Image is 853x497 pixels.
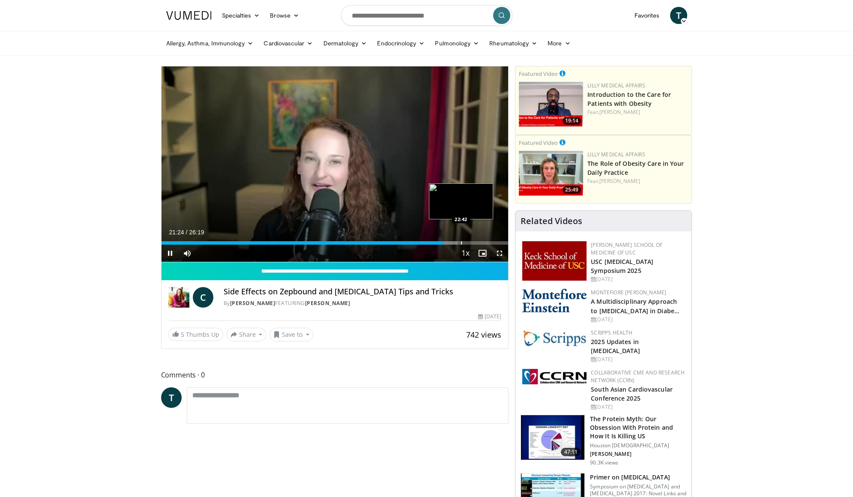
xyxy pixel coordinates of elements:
a: Cardiovascular [258,35,318,52]
img: image.jpeg [429,183,493,219]
button: Fullscreen [491,245,508,262]
h4: Related Videos [521,216,582,226]
span: Comments 0 [161,369,509,380]
img: c9f2b0b7-b02a-4276-a72a-b0cbb4230bc1.jpg.150x105_q85_autocrop_double_scale_upscale_version-0.2.jpg [522,329,587,347]
a: Collaborative CME and Research Network (CCRN) [591,369,685,384]
small: Featured Video [519,70,558,78]
span: 26:19 [189,229,204,236]
div: [DATE] [478,313,501,320]
div: Progress Bar [162,241,509,245]
button: Save to [269,328,313,341]
img: Dr. Carolynn Francavilla [168,287,189,308]
h3: Primer on [MEDICAL_DATA] [590,473,686,482]
button: Share [227,328,266,341]
button: Mute [179,245,196,262]
span: 25:49 [563,186,581,194]
a: C [193,287,213,308]
a: 5 Thumbs Up [168,328,223,341]
p: 90.3K views [590,459,618,466]
a: [PERSON_NAME] [599,177,640,185]
img: e1208b6b-349f-4914-9dd7-f97803bdbf1d.png.150x105_q85_crop-smart_upscale.png [519,151,583,196]
a: USC [MEDICAL_DATA] Symposium 2025 [591,257,653,275]
button: Enable picture-in-picture mode [474,245,491,262]
a: Favorites [629,7,665,24]
input: Search topics, interventions [341,5,512,26]
small: Featured Video [519,139,558,147]
span: 5 [181,330,184,338]
a: [PERSON_NAME] [230,299,275,307]
div: Feat. [587,108,688,116]
a: A Multidisciplinary Approach to [MEDICAL_DATA] in Diabe… [591,297,679,314]
a: T [670,7,687,24]
video-js: Video Player [162,66,509,262]
div: [DATE] [591,316,685,323]
span: 742 views [466,329,501,340]
a: Montefiore [PERSON_NAME] [591,289,666,296]
button: Playback Rate [457,245,474,262]
div: [DATE] [591,275,685,283]
a: 2025 Updates in [MEDICAL_DATA] [591,338,640,355]
img: a04ee3ba-8487-4636-b0fb-5e8d268f3737.png.150x105_q85_autocrop_double_scale_upscale_version-0.2.png [522,369,587,384]
span: / [186,229,188,236]
p: Houston [DEMOGRAPHIC_DATA] [590,442,686,449]
button: Pause [162,245,179,262]
a: [PERSON_NAME] [599,108,640,116]
a: Pulmonology [430,35,484,52]
a: More [542,35,575,52]
a: Introduction to the Care for Patients with Obesity [587,90,671,108]
span: 47:11 [561,448,581,456]
h3: The Protein Myth: Our Obsession With Protein and How It Is Killing US [590,415,686,440]
a: 47:11 The Protein Myth: Our Obsession With Protein and How It Is Killing US Houston [DEMOGRAPHIC_... [521,415,686,466]
p: [PERSON_NAME] [590,451,686,458]
a: Endocrinology [372,35,430,52]
a: Lilly Medical Affairs [587,82,645,89]
h4: Side Effects on Zepbound and [MEDICAL_DATA] Tips and Tricks [224,287,501,296]
img: acc2e291-ced4-4dd5-b17b-d06994da28f3.png.150x105_q85_crop-smart_upscale.png [519,82,583,127]
div: Feat. [587,177,688,185]
a: [PERSON_NAME] School of Medicine of USC [591,241,662,256]
a: Scripps Health [591,329,632,336]
a: Allergy, Asthma, Immunology [161,35,259,52]
a: South Asian Cardiovascular Conference 2025 [591,385,673,402]
a: The Role of Obesity Care in Your Daily Practice [587,159,684,177]
a: Rheumatology [484,35,542,52]
a: Browse [265,7,304,24]
div: [DATE] [591,356,685,363]
img: 7b941f1f-d101-407a-8bfa-07bd47db01ba.png.150x105_q85_autocrop_double_scale_upscale_version-0.2.jpg [522,241,587,281]
a: T [161,387,182,408]
img: VuMedi Logo [166,11,212,20]
span: 21:24 [169,229,184,236]
img: b7b8b05e-5021-418b-a89a-60a270e7cf82.150x105_q85_crop-smart_upscale.jpg [521,415,584,460]
div: [DATE] [591,403,685,411]
a: 25:49 [519,151,583,196]
img: b0142b4c-93a1-4b58-8f91-5265c282693c.png.150x105_q85_autocrop_double_scale_upscale_version-0.2.png [522,289,587,312]
a: Specialties [217,7,265,24]
div: By FEATURING [224,299,501,307]
a: Dermatology [318,35,372,52]
span: 19:14 [563,117,581,125]
a: [PERSON_NAME] [305,299,350,307]
a: 19:14 [519,82,583,127]
a: Lilly Medical Affairs [587,151,645,158]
